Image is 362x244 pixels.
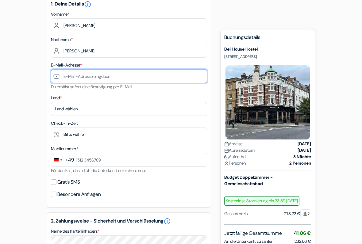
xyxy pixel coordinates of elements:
[298,147,311,154] strong: [DATE]
[51,84,132,90] small: Du erhälst sofort eine Bestätigung per E-Mail
[164,218,171,225] a: error_outline
[303,212,307,216] img: guest.svg
[224,230,282,237] span: Jetzt fällige Gesamtsumme
[224,47,311,52] h5: Bell House Hostel
[51,1,207,8] h5: 1. Deine Details
[224,147,256,154] span: Abreisedatum:
[224,174,273,186] b: Budget Doppelzimmer - Gemeinschaftsbad
[51,18,207,32] input: Vornamen eingeben
[224,54,311,59] p: [STREET_ADDRESS]
[224,142,229,147] img: calendar.svg
[224,154,249,160] span: Aufenthalt:
[224,141,243,147] span: Anreise:
[224,148,229,153] img: calendar.svg
[289,160,311,166] strong: 2 Personen
[51,11,69,17] label: Vorname
[57,190,101,199] label: Besondere Anfragen
[293,154,311,160] strong: 3 Nächte
[51,168,146,173] small: Für den Fall, dass dich die Unterkunft erreichen muss
[84,1,91,8] i: error_outline
[295,238,311,244] span: 232,66 €
[298,141,311,147] strong: [DATE]
[51,95,62,101] label: Land
[224,161,229,166] img: user_icon.svg
[224,196,299,206] span: Kostenlose Stornierung bis 23:59 [DATE]
[224,34,311,44] h5: Buchungsdetails
[294,230,311,236] span: 41,06 €
[51,146,78,152] label: Mobilnummer
[284,211,311,217] div: 273,72 €
[224,155,229,159] img: moon.svg
[51,228,99,234] label: Name des Karteninhabers
[84,1,91,7] a: error_outline
[51,153,207,167] input: 1512 3456789
[65,156,74,164] div: +49
[57,178,80,186] label: Gratis SMS
[51,218,207,225] h5: 2. Zahlungsweise - Sicherheit und Verschlüsselung
[51,62,82,68] label: E-Mail-Adresse
[51,153,74,166] button: Change country, selected Germany (+49)
[300,209,311,218] span: 2
[51,69,207,83] input: E-Mail-Adresse eingeben
[51,120,78,127] label: Check-in-Zeit
[51,44,207,58] input: Nachnamen eingeben
[224,160,247,166] span: Personen:
[224,211,248,217] div: Gesamtpreis:
[51,36,73,43] label: Nachname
